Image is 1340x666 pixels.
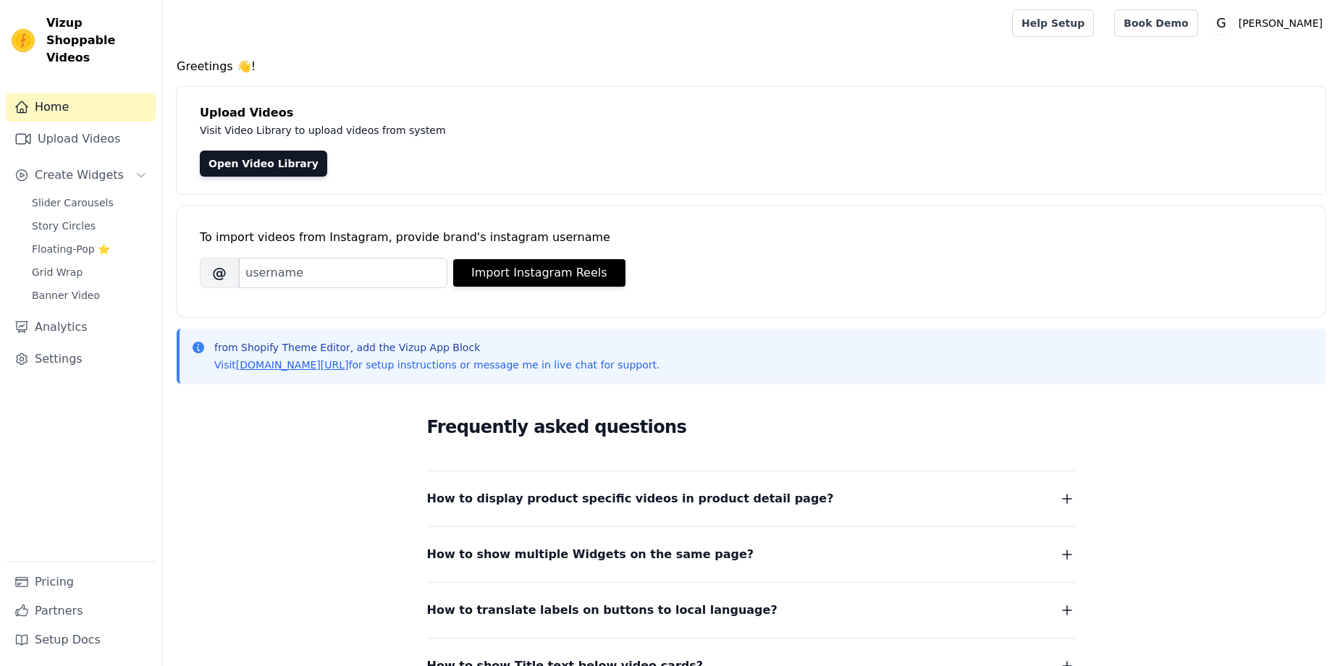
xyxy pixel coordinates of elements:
[32,242,110,256] span: Floating-Pop ⭐
[1216,16,1226,30] text: G
[427,600,778,620] span: How to translate labels on buttons to local language?
[23,216,156,236] a: Story Circles
[236,359,349,371] a: [DOMAIN_NAME][URL]
[200,122,848,139] p: Visit Video Library to upload videos from system
[214,358,660,372] p: Visit for setup instructions or message me in live chat for support.
[23,262,156,282] a: Grid Wrap
[35,166,124,184] span: Create Widgets
[200,229,1302,246] div: To import videos from Instagram, provide brand's instagram username
[32,219,96,233] span: Story Circles
[23,239,156,259] a: Floating-Pop ⭐
[427,600,1076,620] button: How to translate labels on buttons to local language?
[427,544,754,565] span: How to show multiple Widgets on the same page?
[427,544,1076,565] button: How to show multiple Widgets on the same page?
[6,568,156,597] a: Pricing
[1012,9,1094,37] a: Help Setup
[239,258,447,288] input: username
[1114,9,1197,37] a: Book Demo
[427,489,1076,509] button: How to display product specific videos in product detail page?
[1210,10,1328,36] button: G [PERSON_NAME]
[427,413,1076,442] h2: Frequently asked questions
[453,259,625,287] button: Import Instagram Reels
[6,125,156,153] a: Upload Videos
[23,285,156,305] a: Banner Video
[200,104,1302,122] h4: Upload Videos
[32,288,100,303] span: Banner Video
[427,489,834,509] span: How to display product specific videos in product detail page?
[32,265,83,279] span: Grid Wrap
[6,313,156,342] a: Analytics
[1233,10,1328,36] p: [PERSON_NAME]
[6,625,156,654] a: Setup Docs
[6,93,156,122] a: Home
[6,161,156,190] button: Create Widgets
[23,193,156,213] a: Slider Carousels
[214,340,660,355] p: from Shopify Theme Editor, add the Vizup App Block
[32,195,114,210] span: Slider Carousels
[46,14,150,67] span: Vizup Shoppable Videos
[177,58,1326,75] h4: Greetings 👋!
[200,258,239,288] span: @
[6,345,156,374] a: Settings
[6,597,156,625] a: Partners
[12,29,35,52] img: Vizup
[200,151,327,177] a: Open Video Library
